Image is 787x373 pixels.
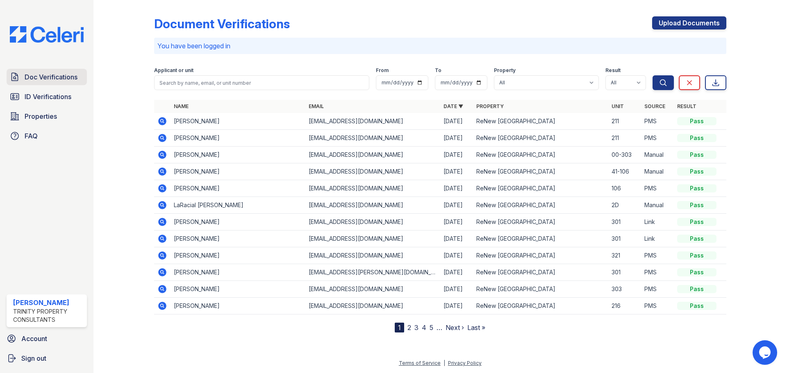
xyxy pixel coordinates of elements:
div: Pass [677,184,716,192]
a: Result [677,103,696,109]
td: [DATE] [440,180,473,197]
td: [DATE] [440,147,473,163]
div: Pass [677,302,716,310]
td: [PERSON_NAME] [171,247,305,264]
td: PMS [641,180,674,197]
a: Sign out [3,350,90,366]
td: [PERSON_NAME] [171,298,305,314]
td: Link [641,231,674,247]
div: Document Verifications [154,16,290,31]
td: PMS [641,281,674,298]
iframe: chat widget [753,340,779,365]
label: Result [605,67,621,74]
td: ReNew [GEOGRAPHIC_DATA] [473,180,608,197]
td: [EMAIL_ADDRESS][DOMAIN_NAME] [305,197,440,214]
td: Link [641,214,674,231]
td: [EMAIL_ADDRESS][DOMAIN_NAME] [305,163,440,180]
td: [DATE] [440,163,473,180]
td: 211 [608,113,641,130]
a: FAQ [7,128,87,144]
td: Manual [641,147,674,163]
td: [DATE] [440,281,473,298]
td: 216 [608,298,641,314]
td: [PERSON_NAME] [171,113,305,130]
td: ReNew [GEOGRAPHIC_DATA] [473,214,608,231]
a: 3 [414,323,419,332]
td: [EMAIL_ADDRESS][DOMAIN_NAME] [305,130,440,147]
td: ReNew [GEOGRAPHIC_DATA] [473,264,608,281]
a: Upload Documents [652,16,726,29]
td: [EMAIL_ADDRESS][DOMAIN_NAME] [305,231,440,247]
div: Pass [677,117,716,125]
td: [PERSON_NAME] [171,130,305,147]
span: ID Verifications [25,92,71,102]
td: 211 [608,130,641,147]
td: [DATE] [440,298,473,314]
td: Manual [641,197,674,214]
div: Pass [677,268,716,276]
a: Privacy Policy [448,360,482,366]
td: [EMAIL_ADDRESS][PERSON_NAME][DOMAIN_NAME] [305,264,440,281]
td: ReNew [GEOGRAPHIC_DATA] [473,147,608,163]
div: Pass [677,235,716,243]
td: PMS [641,130,674,147]
a: Next › [446,323,464,332]
td: 303 [608,281,641,298]
div: Pass [677,218,716,226]
td: [EMAIL_ADDRESS][DOMAIN_NAME] [305,180,440,197]
td: 2D [608,197,641,214]
td: [PERSON_NAME] [171,180,305,197]
td: ReNew [GEOGRAPHIC_DATA] [473,231,608,247]
a: Name [174,103,189,109]
td: [EMAIL_ADDRESS][DOMAIN_NAME] [305,214,440,231]
a: Unit [612,103,624,109]
td: ReNew [GEOGRAPHIC_DATA] [473,281,608,298]
td: [PERSON_NAME] [171,214,305,231]
td: Manual [641,163,674,180]
div: Pass [677,167,716,176]
td: PMS [641,264,674,281]
td: ReNew [GEOGRAPHIC_DATA] [473,298,608,314]
input: Search by name, email, or unit number [154,75,369,90]
td: ReNew [GEOGRAPHIC_DATA] [473,197,608,214]
td: PMS [641,113,674,130]
span: Sign out [21,353,46,363]
td: 301 [608,264,641,281]
span: … [437,323,442,332]
div: Pass [677,134,716,142]
a: 5 [430,323,433,332]
td: ReNew [GEOGRAPHIC_DATA] [473,163,608,180]
td: [EMAIL_ADDRESS][DOMAIN_NAME] [305,298,440,314]
img: CE_Logo_Blue-a8612792a0a2168367f1c8372b55b34899dd931a85d93a1a3d3e32e68fde9ad4.png [3,26,90,43]
a: Doc Verifications [7,69,87,85]
td: LaRacial [PERSON_NAME] [171,197,305,214]
td: [DATE] [440,113,473,130]
label: Property [494,67,516,74]
a: Terms of Service [399,360,441,366]
td: ReNew [GEOGRAPHIC_DATA] [473,113,608,130]
a: Date ▼ [444,103,463,109]
td: PMS [641,298,674,314]
span: Doc Verifications [25,72,77,82]
td: [DATE] [440,264,473,281]
a: Properties [7,108,87,124]
td: ReNew [GEOGRAPHIC_DATA] [473,247,608,264]
td: PMS [641,247,674,264]
span: FAQ [25,131,38,141]
td: [EMAIL_ADDRESS][DOMAIN_NAME] [305,147,440,163]
span: Account [21,334,47,344]
div: Pass [677,201,716,209]
td: [PERSON_NAME] [171,147,305,163]
label: Applicant or unit [154,67,193,74]
a: Source [644,103,665,109]
td: [PERSON_NAME] [171,281,305,298]
td: 301 [608,214,641,231]
td: [DATE] [440,231,473,247]
td: [PERSON_NAME] [171,163,305,180]
td: 321 [608,247,641,264]
p: You have been logged in [157,41,723,51]
div: Pass [677,251,716,260]
a: Last » [467,323,485,332]
a: 4 [422,323,426,332]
